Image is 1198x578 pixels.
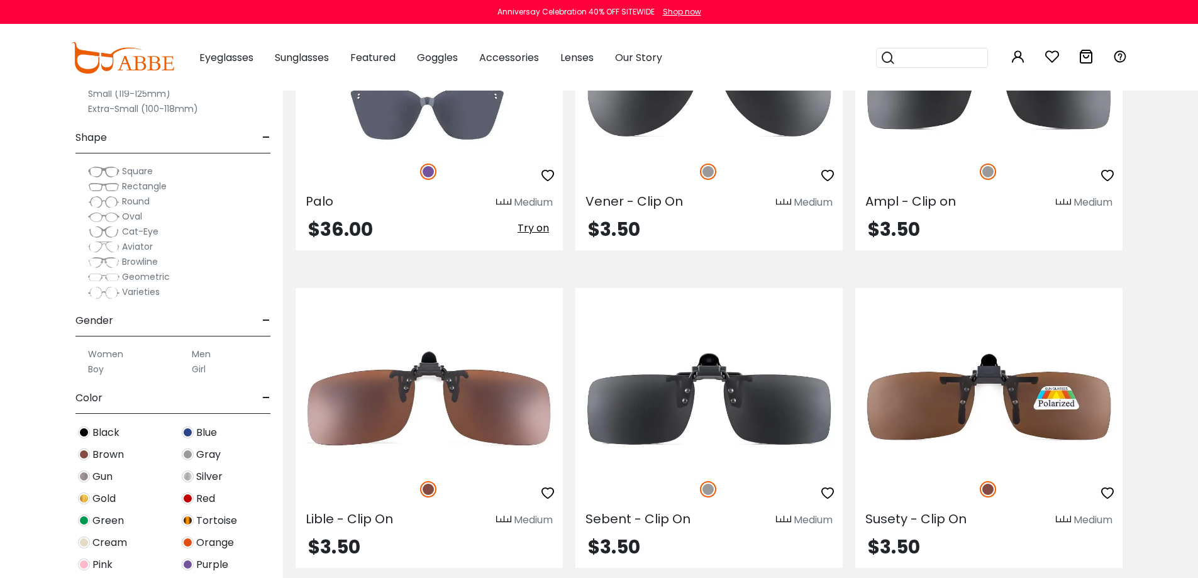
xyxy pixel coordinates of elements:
[275,50,329,65] span: Sunglasses
[663,6,701,18] div: Shop now
[122,270,170,283] span: Geometric
[1073,195,1112,210] div: Medium
[306,510,393,528] span: Lible - Clip On
[980,481,996,497] img: Brown
[417,50,458,65] span: Goggles
[192,347,211,362] label: Men
[868,533,920,560] span: $3.50
[497,6,655,18] div: Anniversay Celebration 40% OFF SITEWIDE
[308,216,373,243] span: $36.00
[700,481,716,497] img: Gray
[88,256,119,269] img: Browline.png
[196,469,223,484] span: Silver
[306,192,333,210] span: Palo
[868,216,920,243] span: $3.50
[92,469,113,484] span: Gun
[78,536,90,548] img: Cream
[122,255,158,268] span: Browline
[196,425,217,440] span: Blue
[657,6,701,17] a: Shop now
[122,210,142,223] span: Oval
[78,492,90,504] img: Gold
[78,514,90,526] img: Green
[78,470,90,482] img: Gun
[560,50,594,65] span: Lenses
[71,42,174,74] img: abbeglasses.com
[855,333,1123,467] img: Brown Susety - Clip On -
[420,481,436,497] img: Brown
[78,559,90,570] img: Pink
[794,513,833,528] div: Medium
[88,165,119,178] img: Square.png
[88,196,119,208] img: Round.png
[88,241,119,253] img: Aviator.png
[262,306,270,336] span: -
[514,195,553,210] div: Medium
[182,448,194,460] img: Gray
[479,50,539,65] span: Accessories
[588,533,640,560] span: $3.50
[496,515,511,525] img: size ruler
[122,286,160,298] span: Varieties
[88,226,119,238] img: Cat-Eye.png
[700,164,716,180] img: Gray
[92,447,124,462] span: Brown
[585,192,683,210] span: Vener - Clip On
[588,216,640,243] span: $3.50
[122,165,153,177] span: Square
[182,536,194,548] img: Orange
[776,515,791,525] img: size ruler
[794,195,833,210] div: Medium
[88,286,119,299] img: Varieties.png
[308,533,360,560] span: $3.50
[1073,513,1112,528] div: Medium
[776,198,791,208] img: size ruler
[122,180,167,192] span: Rectangle
[1056,198,1071,208] img: size ruler
[182,514,194,526] img: Tortoise
[78,448,90,460] img: Brown
[88,86,170,101] label: Small (119-125mm)
[615,50,662,65] span: Our Story
[865,192,956,210] span: Ampl - Clip on
[196,535,234,550] span: Orange
[88,101,198,116] label: Extra-Small (100-118mm)
[75,383,103,413] span: Color
[92,557,113,572] span: Pink
[575,333,843,467] img: Gray Sebent - Clip On -
[196,557,228,572] span: Purple
[78,426,90,438] img: Black
[122,240,153,253] span: Aviator
[350,50,396,65] span: Featured
[518,221,549,235] span: Try on
[92,513,124,528] span: Green
[88,347,123,362] label: Women
[88,181,119,193] img: Rectangle.png
[865,510,967,528] span: Susety - Clip On
[122,225,158,238] span: Cat-Eye
[262,123,270,153] span: -
[92,425,119,440] span: Black
[75,306,113,336] span: Gender
[196,491,215,506] span: Red
[496,198,511,208] img: size ruler
[420,164,436,180] img: Purple
[182,426,194,438] img: Blue
[88,211,119,223] img: Oval.png
[196,513,237,528] span: Tortoise
[92,491,116,506] span: Gold
[196,447,221,462] span: Gray
[296,333,563,467] a: Brown Lible - Clip On -
[122,195,150,208] span: Round
[199,50,253,65] span: Eyeglasses
[88,362,104,377] label: Boy
[192,362,206,377] label: Girl
[262,383,270,413] span: -
[182,470,194,482] img: Silver
[514,513,553,528] div: Medium
[182,559,194,570] img: Purple
[585,510,691,528] span: Sebent - Clip On
[1056,515,1071,525] img: size ruler
[75,123,107,153] span: Shape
